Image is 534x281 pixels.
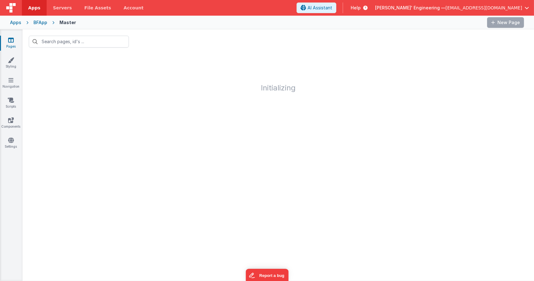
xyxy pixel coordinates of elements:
h1: Initializing [23,54,534,92]
span: [PERSON_NAME]' Engineering — [375,5,445,11]
div: BFApp [33,19,47,26]
input: Search pages, id's ... [29,36,129,48]
button: [PERSON_NAME]' Engineering — [EMAIL_ADDRESS][DOMAIN_NAME] [375,5,529,11]
button: New Page [487,17,524,28]
div: Apps [10,19,21,26]
div: Master [59,19,76,26]
span: AI Assistant [308,5,332,11]
button: AI Assistant [297,3,336,13]
span: [EMAIL_ADDRESS][DOMAIN_NAME] [445,5,522,11]
span: Help [351,5,361,11]
span: Apps [28,5,40,11]
span: File Assets [84,5,111,11]
span: Servers [53,5,72,11]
